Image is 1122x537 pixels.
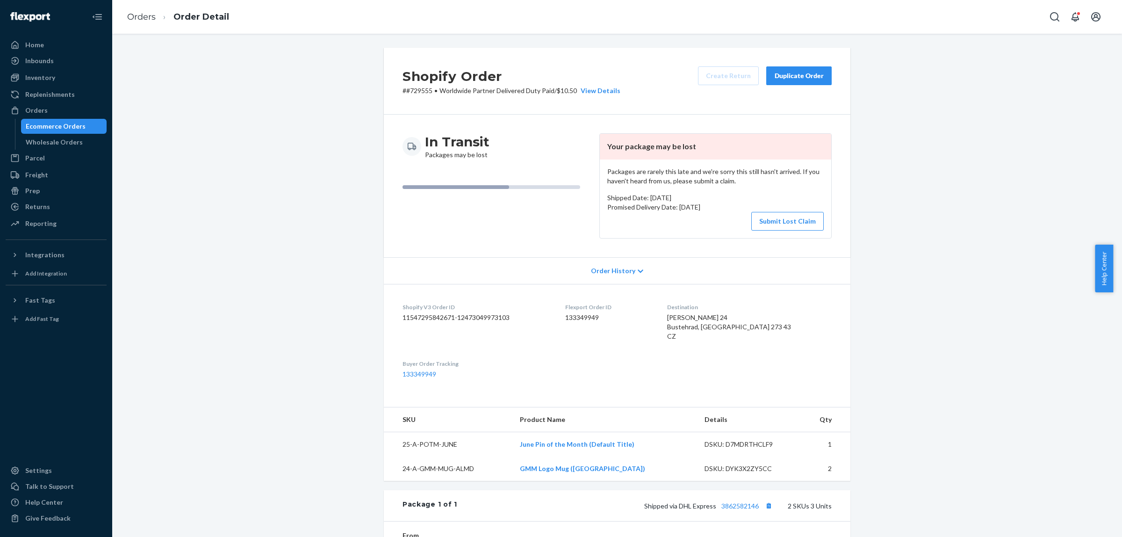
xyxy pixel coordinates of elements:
button: Duplicate Order [766,66,832,85]
button: Open Search Box [1045,7,1064,26]
a: Reporting [6,216,107,231]
span: Worldwide Partner Delivered Duty Paid [439,87,554,94]
dd: 133349949 [565,313,652,322]
th: Details [697,407,800,432]
button: Help Center [1095,245,1113,292]
a: Order Detail [173,12,229,22]
div: Packages may be lost [425,133,489,160]
button: Create Return [698,66,759,85]
span: Shipped via DHL Express [644,502,775,510]
td: 1 [800,432,850,457]
dt: Shopify V3 Order ID [403,303,550,311]
div: Add Fast Tag [25,315,59,323]
td: 2 [800,457,850,481]
a: Talk to Support [6,479,107,494]
a: Home [6,37,107,52]
button: Submit Lost Claim [751,212,824,231]
td: 25-A-POTM-JUNE [384,432,512,457]
div: DSKU: DYK3X2ZY5CC [705,464,792,473]
div: Package 1 of 1 [403,500,457,512]
th: Qty [800,407,850,432]
div: Settings [25,466,52,475]
td: 24-A-GMM-MUG-ALMD [384,457,512,481]
a: Prep [6,183,107,198]
a: June Pin of the Month (Default Title) [520,440,634,448]
a: Replenishments [6,87,107,102]
h3: In Transit [425,133,489,150]
button: Close Navigation [88,7,107,26]
a: GMM Logo Mug ([GEOGRAPHIC_DATA]) [520,464,645,472]
th: SKU [384,407,512,432]
div: Returns [25,202,50,211]
span: [PERSON_NAME] 24 Bustehrad, [GEOGRAPHIC_DATA] 273 43 CZ [667,313,791,340]
div: Freight [25,170,48,180]
div: Wholesale Orders [26,138,83,147]
a: Inventory [6,70,107,85]
button: Fast Tags [6,293,107,308]
a: Add Integration [6,266,107,281]
a: 133349949 [403,370,436,378]
div: Home [25,40,44,50]
div: Reporting [25,219,57,228]
a: Wholesale Orders [21,135,107,150]
button: Copy tracking number [762,500,775,512]
div: Parcel [25,153,45,163]
button: Open account menu [1086,7,1105,26]
a: Inbounds [6,53,107,68]
div: Integrations [25,250,65,260]
button: View Details [577,86,620,95]
button: Open notifications [1066,7,1085,26]
p: Promised Delivery Date: [DATE] [607,203,824,212]
div: Prep [25,186,40,196]
div: Add Integration [25,269,67,277]
div: DSKU: D7MDRTHCLF9 [705,440,792,449]
p: Packages are rarely this late and we're sorry this still hasn't arrived. If you haven't heard fro... [607,167,824,186]
span: Order History [591,266,635,276]
dd: 11547295842671-12473049973103 [403,313,550,322]
a: Parcel [6,151,107,166]
div: Replenishments [25,90,75,99]
div: Talk to Support [25,482,74,491]
a: Freight [6,167,107,182]
a: 3862582146 [721,502,759,510]
a: Orders [6,103,107,118]
header: Your package may be lost [600,134,831,160]
ol: breadcrumbs [120,3,237,31]
dt: Destination [667,303,832,311]
dt: Buyer Order Tracking [403,360,550,368]
p: Shipped Date: [DATE] [607,193,824,203]
button: Integrations [6,247,107,262]
p: # #729555 / $10.50 [403,86,620,95]
a: Help Center [6,495,107,510]
h2: Shopify Order [403,66,620,86]
div: Inventory [25,73,55,82]
div: Orders [25,106,48,115]
div: Inbounds [25,56,54,65]
th: Product Name [512,407,697,432]
a: Add Fast Tag [6,312,107,327]
div: Help Center [25,498,63,507]
img: Flexport logo [10,12,50,22]
div: Ecommerce Orders [26,122,86,131]
button: Give Feedback [6,511,107,526]
span: • [434,87,438,94]
a: Settings [6,463,107,478]
div: Duplicate Order [774,71,824,80]
dt: Flexport Order ID [565,303,652,311]
a: Returns [6,199,107,214]
div: 2 SKUs 3 Units [457,500,832,512]
a: Orders [127,12,156,22]
a: Ecommerce Orders [21,119,107,134]
div: Give Feedback [25,514,71,523]
div: Fast Tags [25,296,55,305]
